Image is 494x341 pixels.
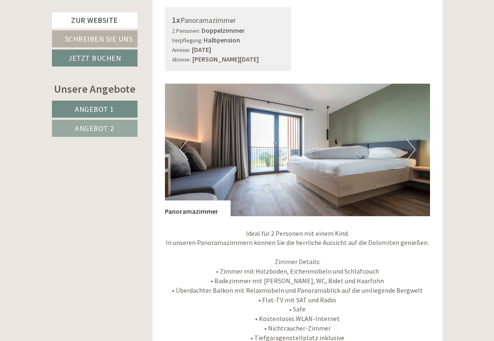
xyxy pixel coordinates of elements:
[165,84,430,216] img: image
[118,6,147,20] div: [DATE]
[12,24,128,31] div: Inso Sonnenheim
[202,26,245,35] b: Doppelzimmer
[12,40,128,46] small: 14:20
[192,45,211,54] b: [DATE]
[6,22,132,48] div: Guten Tag, wie können wir Ihnen helfen?
[172,15,180,25] b: 1x
[172,27,200,35] small: 2 Personen:
[172,47,191,54] small: Anreise:
[75,104,114,114] span: Angebot 1
[211,217,265,234] button: Senden
[52,30,138,47] a: Schreiben Sie uns
[172,14,284,26] div: Panoramazimmer
[172,56,191,63] small: Abreise:
[204,36,240,44] b: Halbpension
[52,12,138,28] a: Zur Website
[52,49,138,67] a: Jetzt buchen
[407,139,415,160] button: Next
[52,81,138,96] div: Unsere Angebote
[172,37,202,44] small: Verpflegung:
[192,55,259,63] b: [PERSON_NAME][DATE]
[165,200,231,216] div: Panoramazimmer
[75,124,114,133] span: Angebot 2
[179,139,188,160] button: Previous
